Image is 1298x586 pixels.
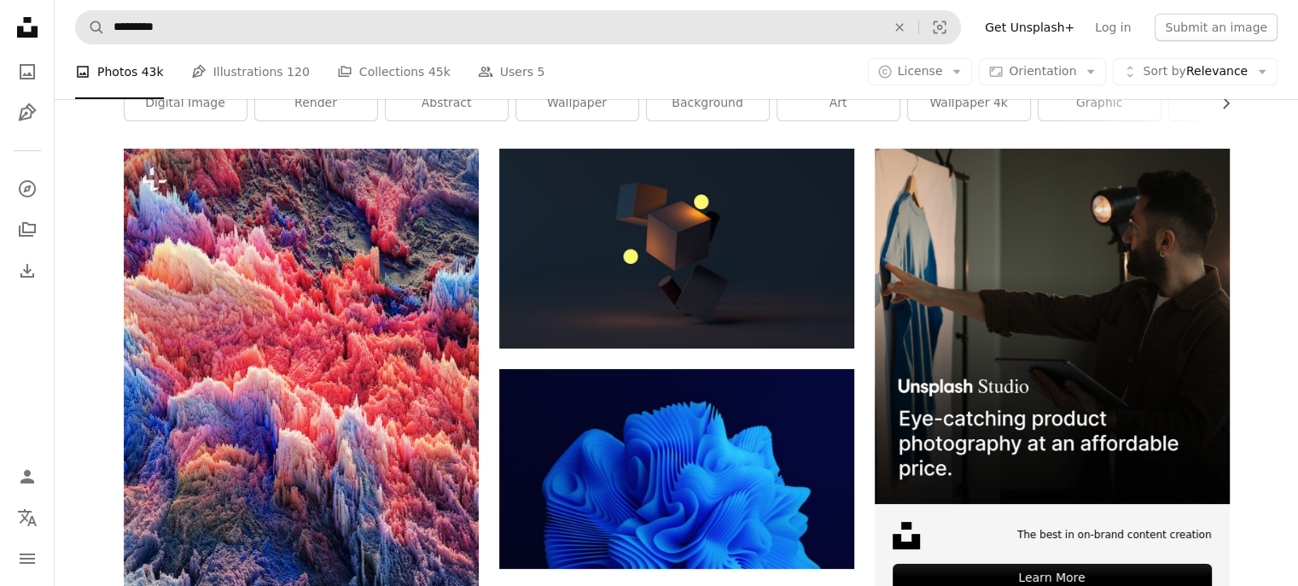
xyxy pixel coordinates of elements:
span: The best in on-brand content creation [1017,528,1212,542]
a: brown cardboard box with yellow light [499,240,854,255]
form: Find visuals sitewide [75,10,961,44]
button: Search Unsplash [76,11,105,44]
a: texture [1169,86,1291,120]
a: Illustrations [10,96,44,130]
a: Collections [10,213,44,247]
a: Home — Unsplash [10,10,44,48]
span: Relevance [1143,63,1248,80]
a: wallpaper 4k [908,86,1030,120]
a: a large group of colorful rocks with a sky in the background [124,407,479,422]
a: Illustrations 120 [191,44,310,99]
span: 5 [537,62,544,81]
a: digital image [125,86,247,120]
img: brown cardboard box with yellow light [499,149,854,349]
a: Photos [10,55,44,89]
span: 45k [428,62,451,81]
button: Sort byRelevance [1113,58,1278,85]
img: file-1631678316303-ed18b8b5cb9cimage [893,522,920,549]
button: Menu [10,542,44,576]
span: 120 [287,62,310,81]
a: Download History [10,254,44,288]
img: file-1715714098234-25b8b4e9d8faimage [875,149,1230,504]
a: wallpaper [516,86,638,120]
span: Orientation [1009,64,1076,78]
span: License [898,64,943,78]
button: License [868,58,973,85]
img: blue smoke on black background [499,369,854,569]
a: Get Unsplash+ [975,14,1085,41]
button: Submit an image [1155,14,1278,41]
a: Users 5 [478,44,545,99]
a: abstract [386,86,508,120]
a: Log in / Sign up [10,460,44,494]
a: Explore [10,172,44,206]
button: Language [10,501,44,535]
span: Sort by [1143,64,1185,78]
button: Visual search [919,11,960,44]
a: render [255,86,377,120]
a: background [647,86,769,120]
a: Log in [1085,14,1141,41]
a: blue smoke on black background [499,460,854,476]
a: Collections 45k [337,44,451,99]
a: graphic [1039,86,1161,120]
a: art [777,86,899,120]
button: Orientation [979,58,1106,85]
button: scroll list to the right [1210,86,1230,120]
button: Clear [881,11,918,44]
